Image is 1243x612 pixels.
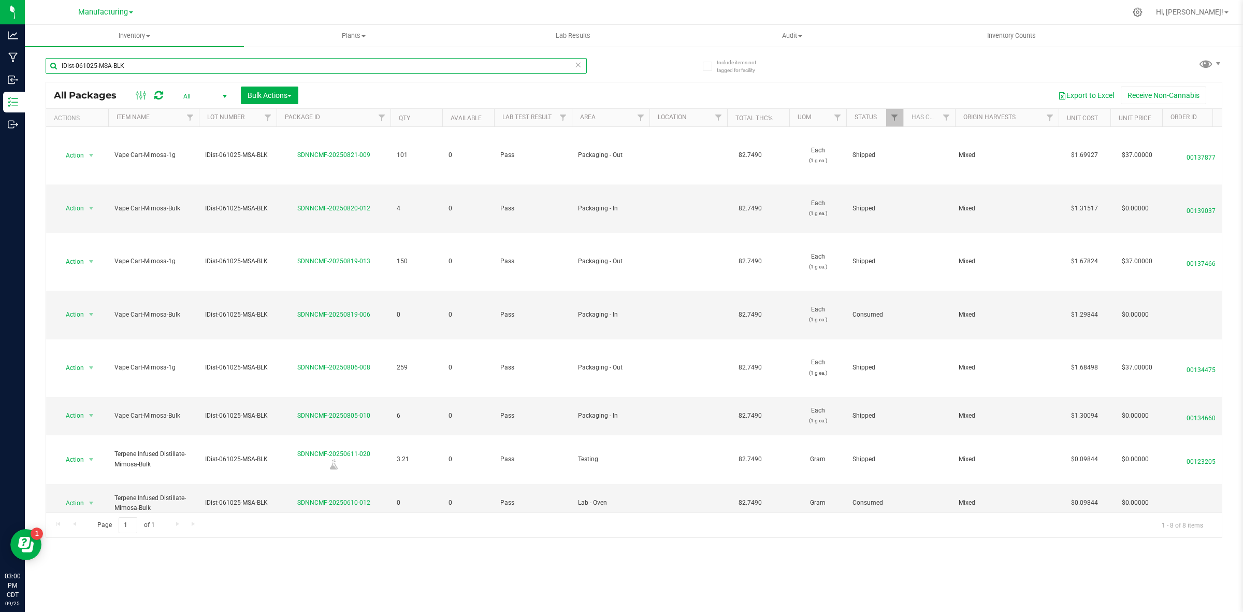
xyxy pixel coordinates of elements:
span: Vape Cart-Mimosa-1g [114,363,193,373]
inline-svg: Analytics [8,30,18,40]
span: 0 [449,498,488,508]
div: Value 1: Mixed [959,454,1056,464]
span: Hi, [PERSON_NAME]! [1156,8,1223,16]
span: Each [796,146,840,165]
a: Plants [244,25,463,47]
span: IDist-061025-MSA-BLK [205,498,270,508]
div: Value 1: Mixed [959,498,1056,508]
span: 0 [449,454,488,464]
p: (1 g ea.) [796,315,840,324]
span: Packaging - In [578,310,643,320]
inline-svg: Inventory [8,97,18,107]
a: Location [658,113,687,121]
a: SDNNCMF-20250610-012 [297,499,370,506]
span: 150 [397,257,436,266]
span: Vape Cart-Mimosa-1g [114,150,193,160]
iframe: Resource center [10,529,41,560]
span: Bulk Actions [248,91,292,99]
a: SDNNCMF-20250611-020 [297,450,370,458]
span: 0 [449,204,488,214]
span: Pass [500,310,566,320]
p: (1 g ea.) [796,368,840,378]
p: (1 g ea.) [796,262,840,272]
p: (1 g ea.) [796,416,840,425]
td: $0.09844 [1059,435,1110,484]
span: 00137877 [1168,148,1234,163]
a: Inventory [25,25,244,47]
span: 0 [449,411,488,421]
span: select [85,148,98,163]
span: Each [796,252,840,272]
span: Action [56,307,84,322]
span: select [85,496,98,510]
span: IDist-061025-MSA-BLK [205,363,270,373]
div: Value 1: Mixed [959,204,1056,214]
span: 0 [449,150,488,160]
span: 0 [449,363,488,373]
a: Lab Test Result [502,113,552,121]
span: Action [56,254,84,269]
span: select [85,201,98,216]
a: Filter [710,109,727,126]
input: 1 [119,517,137,533]
span: Shipped [852,257,897,266]
a: Audit [683,25,902,47]
span: $0.00000 [1117,201,1154,216]
span: Gram [796,454,840,464]
a: Filter [632,109,649,126]
span: 3.21 [397,454,436,464]
a: SDNNCMF-20250819-006 [297,311,370,318]
span: Action [56,408,84,423]
span: Clear [574,58,582,72]
span: Pass [500,498,566,508]
span: Pass [500,150,566,160]
span: $37.00000 [1117,148,1158,163]
span: $37.00000 [1117,254,1158,269]
p: (1 g ea.) [796,208,840,218]
span: Terpene Infused Distillate-Mimosa-Bulk [114,493,193,513]
span: Each [796,305,840,324]
span: Shipped [852,454,897,464]
span: Action [56,361,84,375]
a: SDNNCMF-20250820-012 [297,205,370,212]
a: Total THC% [735,115,773,122]
inline-svg: Outbound [8,119,18,130]
a: Filter [373,109,391,126]
a: Filter [259,109,277,126]
span: Packaging - Out [578,257,643,266]
a: SDNNCMF-20250806-008 [297,364,370,371]
span: $37.00000 [1117,360,1158,375]
span: Consumed [852,498,897,508]
button: Receive Non-Cannabis [1121,87,1206,104]
p: 09/25 [5,600,20,607]
span: 00139037 [1168,201,1234,216]
span: 00123205 [1168,452,1234,467]
span: Packaging - Out [578,363,643,373]
span: IDist-061025-MSA-BLK [205,204,270,214]
td: $1.68498 [1059,339,1110,397]
button: Export to Excel [1051,87,1121,104]
div: Value 1: Mixed [959,363,1056,373]
span: Gram [796,498,840,508]
div: Value 1: Mixed [959,411,1056,421]
span: Lab Results [542,31,604,40]
div: Value 1: Mixed [959,257,1056,266]
a: Filter [182,109,199,126]
button: Bulk Actions [241,87,298,104]
span: Vape Cart-Mimosa-Bulk [114,204,193,214]
span: 82.7490 [733,408,767,423]
span: All Packages [54,90,127,101]
span: Pass [500,257,566,266]
span: 6 [397,411,436,421]
a: Available [451,115,482,122]
span: Action [56,496,84,510]
span: Each [796,198,840,218]
span: IDist-061025-MSA-BLK [205,150,270,160]
span: Consumed [852,310,897,320]
span: Action [56,148,84,163]
span: 0 [449,257,488,266]
span: Vape Cart-Mimosa-Bulk [114,310,193,320]
p: (1 g ea.) [796,155,840,165]
span: 0 [449,310,488,320]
